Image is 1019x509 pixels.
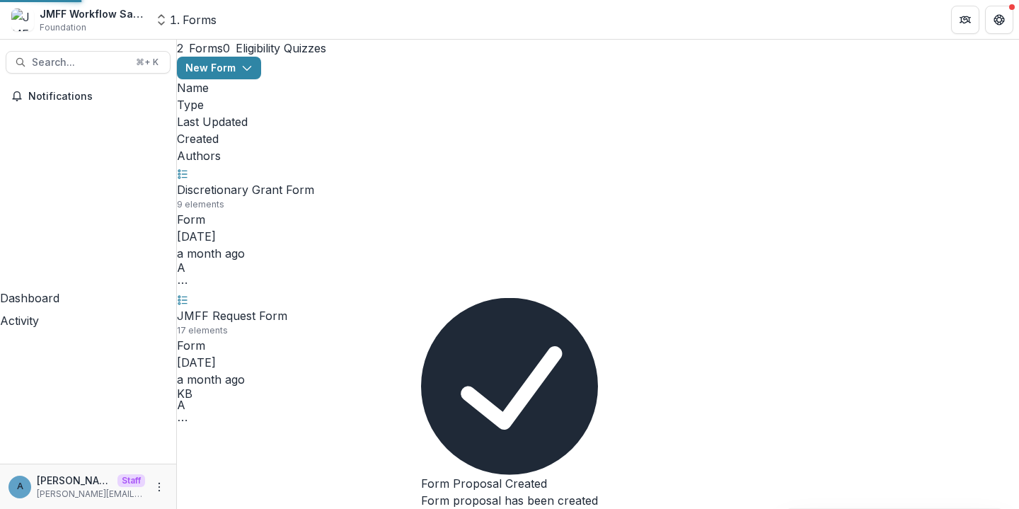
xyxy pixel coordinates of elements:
[177,81,209,95] span: Name
[177,324,228,337] span: 17 elements
[177,273,188,290] button: Options
[28,91,165,103] span: Notifications
[6,85,171,108] button: Notifications
[177,149,221,163] span: Authors
[177,132,219,146] span: Created
[177,355,216,370] span: [DATE]
[177,212,205,227] span: Form
[223,40,326,57] button: Eligibility Quizzes
[177,338,205,353] span: Form
[177,41,183,55] span: 2
[177,115,248,129] span: Last Updated
[177,309,287,323] a: JMFF Request Form
[185,62,236,74] span: New Form
[37,488,145,501] p: [PERSON_NAME][EMAIL_ADDRESS][DOMAIN_NAME]
[11,8,34,31] img: JMFF Workflow Sandbox
[985,6,1013,34] button: Get Help
[32,57,127,69] span: Search...
[177,262,1019,273] div: Anna
[177,411,188,428] button: Options
[40,6,146,21] div: JMFF Workflow Sandbox
[151,6,171,34] button: Open entity switcher
[177,40,223,57] button: Forms
[177,98,204,112] span: Type
[183,11,217,28] div: Forms
[37,473,112,488] p: [PERSON_NAME]
[177,372,245,387] span: a month ago
[177,198,224,211] span: 9 elements
[117,474,145,487] p: Staff
[133,55,161,70] div: ⌘ + K
[177,399,1019,411] div: Anna
[151,479,168,496] button: More
[177,183,314,197] a: Discretionary Grant Form
[177,388,1019,399] div: Katie Baron
[951,6,979,34] button: Partners
[6,51,171,74] button: Search...
[177,246,245,261] span: a month ago
[177,57,261,79] button: New Form
[177,229,216,244] span: [DATE]
[223,41,230,55] span: 0
[17,482,23,491] div: Anna
[183,11,217,28] nav: breadcrumb
[40,21,86,34] span: Foundation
